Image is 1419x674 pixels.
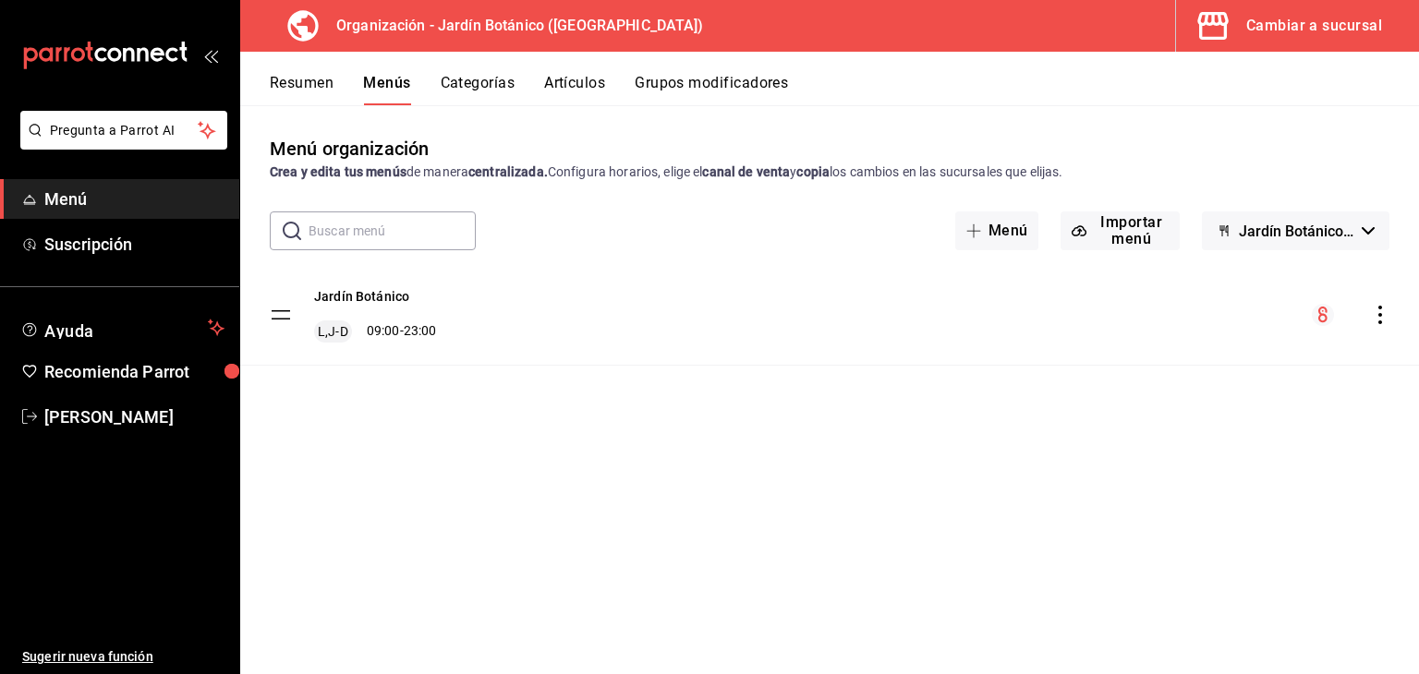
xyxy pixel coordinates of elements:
[702,164,790,179] strong: canal de venta
[20,111,227,150] button: Pregunta a Parrot AI
[44,404,224,429] span: [PERSON_NAME]
[240,265,1419,366] table: menu-maker-table
[1246,13,1382,39] div: Cambiar a sucursal
[796,164,830,179] strong: copia
[1371,306,1389,324] button: actions
[468,164,548,179] strong: centralizada.
[203,48,218,63] button: open_drawer_menu
[314,320,436,343] div: 09:00 - 23:00
[955,211,1039,250] button: Menú
[44,359,224,384] span: Recomienda Parrot
[363,74,410,105] button: Menús
[635,74,788,105] button: Grupos modificadores
[270,74,334,105] button: Resumen
[309,212,476,249] input: Buscar menú
[270,135,429,162] div: Menú organización
[22,647,224,667] span: Sugerir nueva función
[44,187,224,211] span: Menú
[314,322,352,341] span: L,J-D
[44,317,200,339] span: Ayuda
[13,134,227,153] a: Pregunta a Parrot AI
[321,15,704,37] h3: Organización - Jardín Botánico ([GEOGRAPHIC_DATA])
[270,162,1389,182] div: de manera Configura horarios, elige el y los cambios en las sucursales que elijas.
[44,232,224,257] span: Suscripción
[270,164,406,179] strong: Crea y edita tus menús
[1202,211,1389,250] button: Jardín Botánico - Borrador
[50,121,199,140] span: Pregunta a Parrot AI
[1061,211,1180,250] button: Importar menú
[270,74,1419,105] div: navigation tabs
[441,74,515,105] button: Categorías
[314,287,409,306] button: Jardín Botánico
[1239,223,1354,240] span: Jardín Botánico - Borrador
[544,74,605,105] button: Artículos
[270,304,292,326] button: drag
